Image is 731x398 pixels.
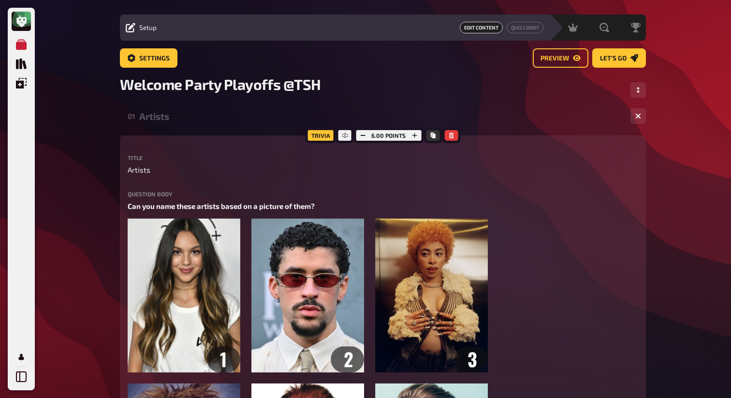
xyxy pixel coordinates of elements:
a: Quiz Library [12,54,31,74]
a: Quiz Lobby [507,22,543,33]
a: Settings [120,48,177,68]
span: Artists [128,164,150,176]
span: Preview [541,55,569,62]
div: 01 [128,112,135,120]
button: Copy [426,130,439,141]
button: Change Order [630,82,646,98]
a: Let's go [592,48,646,68]
div: 6.00 points [353,128,424,143]
span: Welcome Party Playoffs @TSH [120,75,321,93]
span: Let's go [600,55,627,62]
a: My Account [12,347,31,367]
span: Settings [139,55,170,62]
span: Setup [139,24,157,31]
label: Question body [128,191,638,197]
div: Artists [139,111,623,122]
span: Can you name these artists based on a picture of them? [128,202,315,210]
div: Trivia [306,128,336,143]
a: Overlays [12,74,31,93]
span: Edit Content [460,22,503,33]
a: Preview [533,48,588,68]
a: My Quizzes [12,35,31,54]
label: Title [128,155,638,161]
